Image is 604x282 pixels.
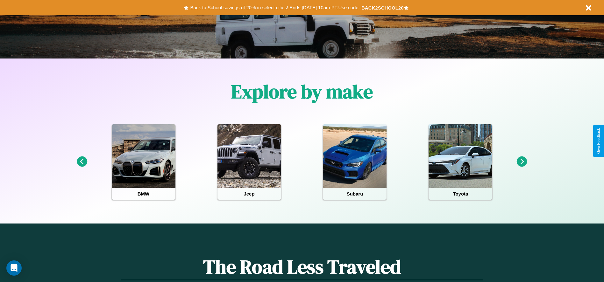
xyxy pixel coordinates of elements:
[361,5,404,10] b: BACK2SCHOOL20
[121,254,483,280] h1: The Road Less Traveled
[217,188,281,200] h4: Jeep
[596,128,601,154] div: Give Feedback
[112,188,175,200] h4: BMW
[323,188,387,200] h4: Subaru
[429,188,492,200] h4: Toyota
[231,79,373,105] h1: Explore by make
[188,3,361,12] button: Back to School savings of 20% in select cities! Ends [DATE] 10am PT.Use code:
[6,260,22,276] div: Open Intercom Messenger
